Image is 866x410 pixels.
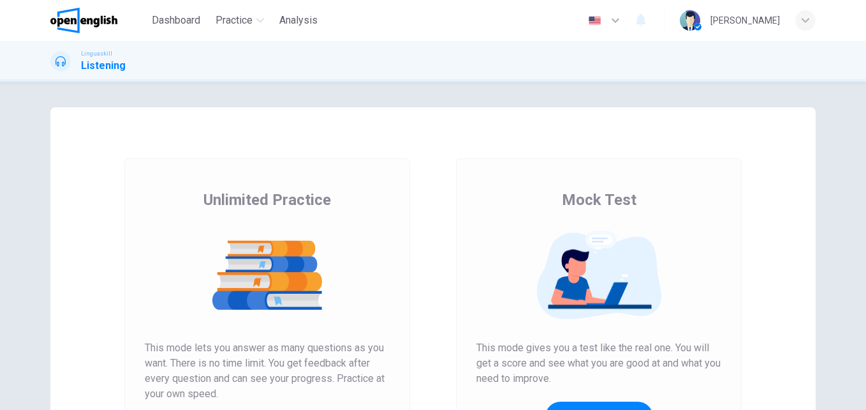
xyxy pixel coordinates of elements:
span: Unlimited Practice [203,190,331,210]
button: Analysis [274,9,323,32]
div: [PERSON_NAME] [710,13,780,28]
button: Practice [210,9,269,32]
span: Analysis [279,13,318,28]
h1: Listening [81,58,126,73]
span: Mock Test [562,190,636,210]
span: This mode lets you answer as many questions as you want. There is no time limit. You get feedback... [145,340,390,402]
span: This mode gives you a test like the real one. You will get a score and see what you are good at a... [476,340,721,386]
span: Linguaskill [81,49,112,58]
button: Dashboard [147,9,205,32]
span: Practice [216,13,253,28]
a: OpenEnglish logo [50,8,147,33]
img: OpenEnglish logo [50,8,117,33]
span: Dashboard [152,13,200,28]
img: en [587,16,603,26]
img: Profile picture [680,10,700,31]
